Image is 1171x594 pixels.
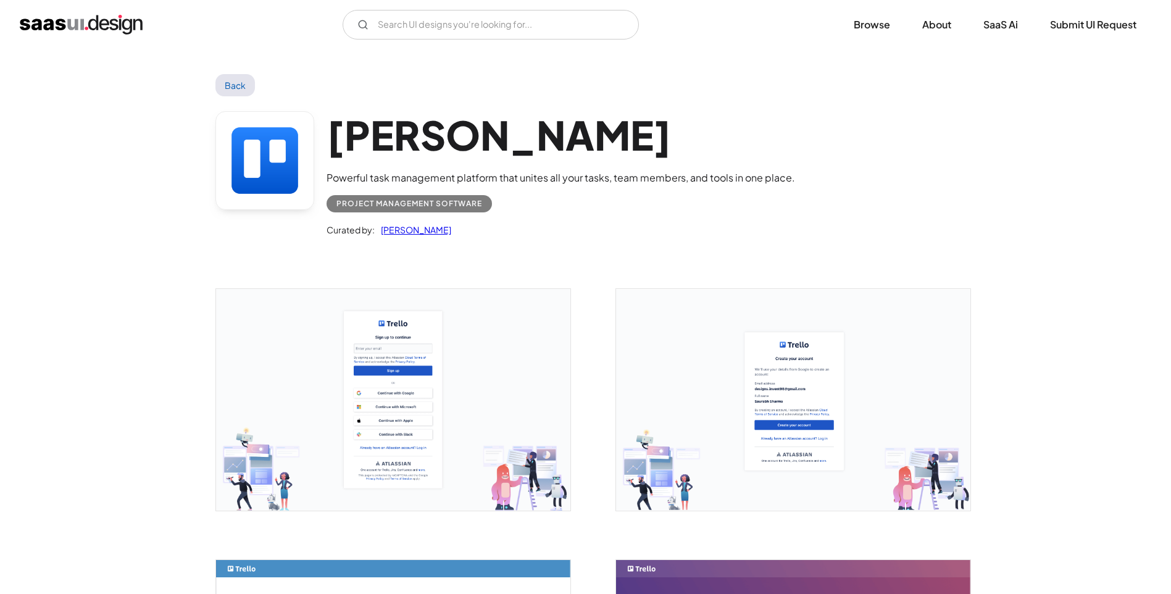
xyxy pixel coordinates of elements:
a: SaaS Ai [969,11,1033,38]
img: 64116de9c79370055f888f95_Trello%20Signup%20Screen.png [216,289,570,511]
input: Search UI designs you're looking for... [343,10,639,40]
a: open lightbox [616,289,970,511]
a: Browse [839,11,905,38]
a: Back [215,74,256,96]
a: open lightbox [216,289,570,511]
h1: [PERSON_NAME] [327,111,795,159]
div: Project Management Software [336,196,482,211]
a: About [907,11,966,38]
div: Curated by: [327,222,375,237]
a: Submit UI Request [1035,11,1151,38]
img: 64116e03364ff41e33f563e5_Trello%20Create%20Account%20Screen.png [616,289,970,511]
div: Powerful task management platform that unites all your tasks, team members, and tools in one place. [327,170,795,185]
a: [PERSON_NAME] [375,222,451,237]
a: home [20,15,143,35]
form: Email Form [343,10,639,40]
